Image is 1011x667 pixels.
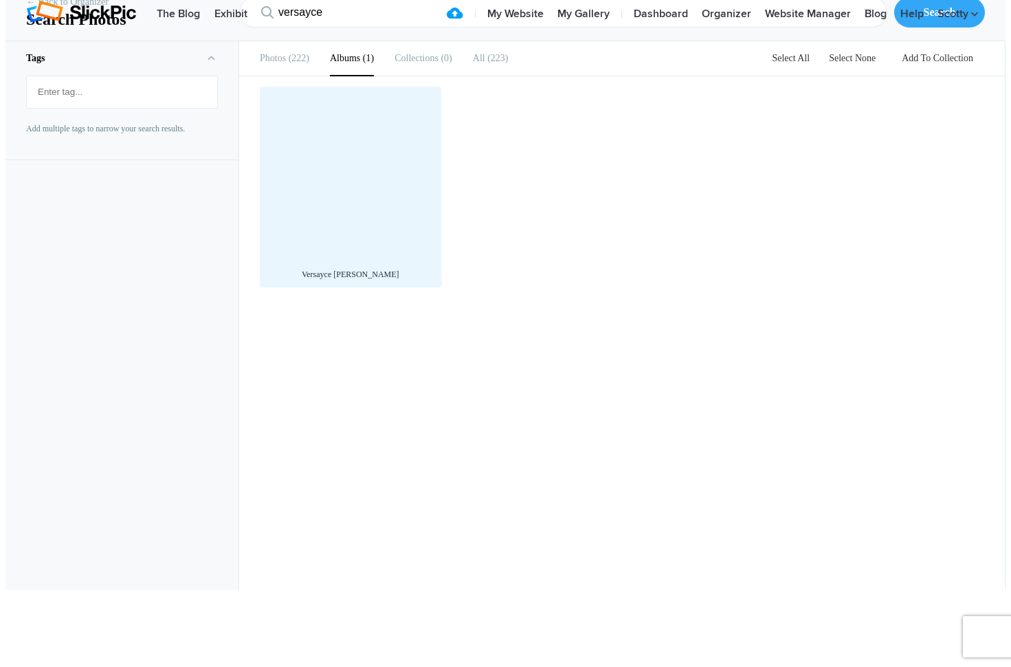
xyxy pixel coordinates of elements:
[286,53,309,63] span: 222
[395,53,438,63] b: Collections
[27,76,217,108] mat-chip-list: Fruit selection
[473,53,485,63] b: All
[485,53,509,63] span: 223
[330,53,360,63] b: Albums
[360,53,374,63] span: 1
[260,53,286,63] b: Photos
[26,122,218,135] p: Add multiple tags to narrow your search results.
[26,53,45,63] b: Tags
[438,53,452,63] span: 0
[891,53,984,63] a: Add To Collection
[267,268,434,281] div: Versayce [PERSON_NAME]
[34,80,210,105] input: Enter tag...
[821,53,884,63] a: Select None
[764,53,818,63] a: Select All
